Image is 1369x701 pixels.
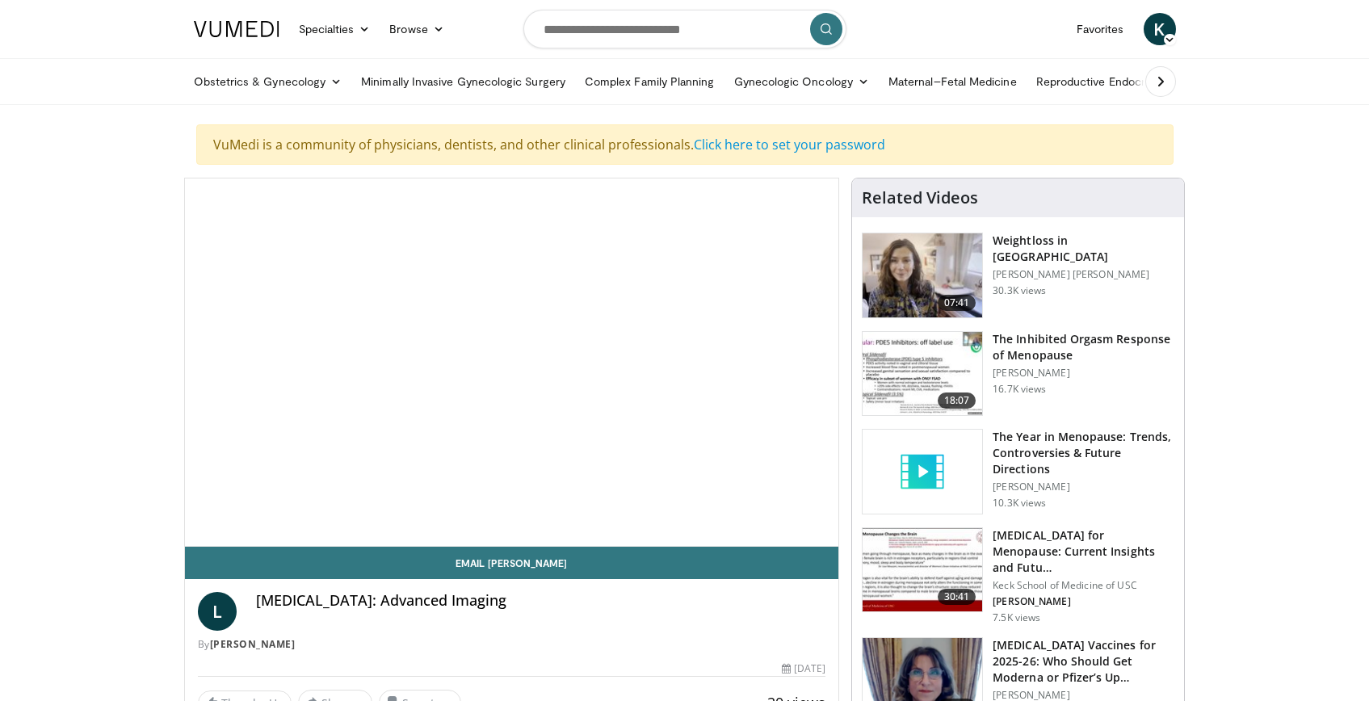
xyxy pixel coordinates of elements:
p: 16.7K views [993,383,1046,396]
a: The Year in Menopause: Trends, Controversies & Future Directions [PERSON_NAME] 10.3K views [862,429,1174,514]
p: 30.3K views [993,284,1046,297]
a: Favorites [1067,13,1134,45]
a: Gynecologic Oncology [724,65,879,98]
h3: [MEDICAL_DATA] Vaccines for 2025-26: Who Should Get Moderna or Pfizer’s Up… [993,637,1174,686]
div: [DATE] [782,661,825,676]
video-js: Video Player [185,178,839,547]
a: [PERSON_NAME] [210,637,296,651]
a: Browse [380,13,454,45]
p: Keck School of Medicine of USC [993,579,1174,592]
div: VuMedi is a community of physicians, dentists, and other clinical professionals. [196,124,1174,165]
img: 47271b8a-94f4-49c8-b914-2a3d3af03a9e.150x105_q85_crop-smart_upscale.jpg [863,528,982,612]
img: video_placeholder_short.svg [863,430,982,514]
a: Maternal–Fetal Medicine [879,65,1027,98]
p: [PERSON_NAME] [PERSON_NAME] [993,268,1174,281]
p: [PERSON_NAME] [993,595,1174,608]
p: [PERSON_NAME] [993,367,1174,380]
p: 7.5K views [993,611,1040,624]
a: 18:07 The Inhibited Orgasm Response of Menopause [PERSON_NAME] 16.7K views [862,331,1174,417]
input: Search topics, interventions [523,10,846,48]
a: Obstetrics & Gynecology [184,65,352,98]
h3: The Year in Menopause: Trends, Controversies & Future Directions [993,429,1174,477]
a: Click here to set your password [694,136,885,153]
a: Specialties [289,13,380,45]
h3: The Inhibited Orgasm Response of Menopause [993,331,1174,363]
h3: [MEDICAL_DATA] for Menopause: Current Insights and Futu… [993,527,1174,576]
span: 07:41 [938,295,976,311]
h4: [MEDICAL_DATA]: Advanced Imaging [256,592,826,610]
span: 18:07 [938,392,976,409]
a: Minimally Invasive Gynecologic Surgery [351,65,575,98]
a: L [198,592,237,631]
h3: Weightloss in [GEOGRAPHIC_DATA] [993,233,1174,265]
a: Reproductive Endocrinology & [MEDICAL_DATA] [1027,65,1297,98]
div: By [198,637,826,652]
a: Complex Family Planning [575,65,724,98]
img: 9983fed1-7565-45be-8934-aef1103ce6e2.150x105_q85_crop-smart_upscale.jpg [863,233,982,317]
a: Email [PERSON_NAME] [185,547,839,579]
a: 07:41 Weightloss in [GEOGRAPHIC_DATA] [PERSON_NAME] [PERSON_NAME] 30.3K views [862,233,1174,318]
h4: Related Videos [862,188,978,208]
a: K [1144,13,1176,45]
span: 30:41 [938,589,976,605]
p: 10.3K views [993,497,1046,510]
p: [PERSON_NAME] [993,481,1174,493]
img: 283c0f17-5e2d-42ba-a87c-168d447cdba4.150x105_q85_crop-smart_upscale.jpg [863,332,982,416]
a: 30:41 [MEDICAL_DATA] for Menopause: Current Insights and Futu… Keck School of Medicine of USC [PE... [862,527,1174,624]
img: VuMedi Logo [194,21,279,37]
